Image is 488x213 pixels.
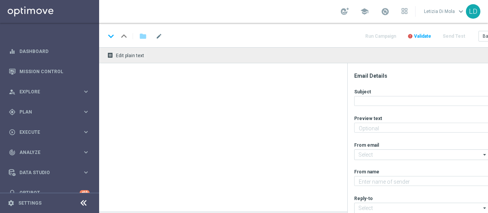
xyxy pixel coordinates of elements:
[19,170,82,175] span: Data Studio
[19,130,82,135] span: Execute
[9,129,82,136] div: Execute
[8,200,14,207] i: settings
[19,61,90,82] a: Mission Control
[19,90,82,94] span: Explore
[156,33,162,40] span: mode_edit
[19,150,82,155] span: Analyze
[9,183,90,203] div: Optibot
[414,34,431,39] span: Validate
[9,129,16,136] i: play_circle_outline
[8,69,90,75] button: Mission Control
[457,7,465,16] span: keyboard_arrow_down
[423,6,466,17] a: Letizia Di Molakeyboard_arrow_down
[82,88,90,95] i: keyboard_arrow_right
[9,61,90,82] div: Mission Control
[8,89,90,95] button: person_search Explore keyboard_arrow_right
[9,88,82,95] div: Explore
[9,169,82,176] div: Data Studio
[354,195,373,202] label: Reply-to
[9,41,90,61] div: Dashboard
[19,110,82,114] span: Plan
[9,109,16,115] i: gps_fixed
[9,149,82,156] div: Analyze
[354,169,379,175] label: From name
[139,32,147,41] i: folder
[9,189,16,196] i: lightbulb
[406,31,432,42] button: error Validate
[80,190,90,195] div: +10
[8,170,90,176] button: Data Studio keyboard_arrow_right
[8,48,90,54] button: equalizer Dashboard
[9,88,16,95] i: person_search
[9,48,16,55] i: equalizer
[82,169,90,176] i: keyboard_arrow_right
[9,149,16,156] i: track_changes
[82,149,90,156] i: keyboard_arrow_right
[107,52,113,58] i: receipt
[408,34,413,39] i: error
[466,4,480,19] div: LD
[19,41,90,61] a: Dashboard
[360,7,369,16] span: school
[18,201,42,205] a: Settings
[82,108,90,115] i: keyboard_arrow_right
[8,190,90,196] button: lightbulb Optibot +10
[354,142,379,148] label: From email
[19,183,80,203] a: Optibot
[8,129,90,135] button: play_circle_outline Execute keyboard_arrow_right
[116,53,144,58] span: Edit plain text
[8,109,90,115] button: gps_fixed Plan keyboard_arrow_right
[9,109,82,115] div: Plan
[8,149,90,155] button: track_changes Analyze keyboard_arrow_right
[354,115,382,122] label: Preview text
[82,128,90,136] i: keyboard_arrow_right
[138,30,148,42] button: folder
[354,89,371,95] label: Subject
[105,50,148,60] button: receipt Edit plain text
[105,30,117,42] i: keyboard_arrow_down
